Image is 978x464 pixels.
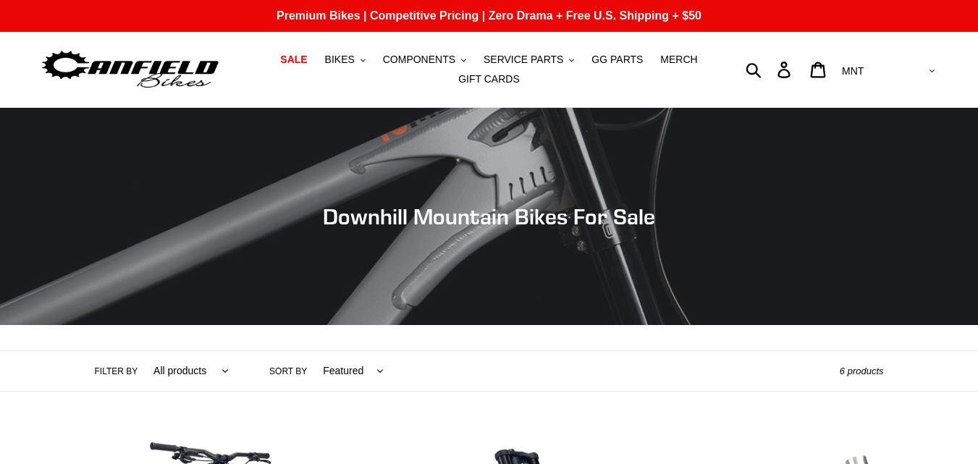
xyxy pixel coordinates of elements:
[653,50,704,69] a: MERCH
[458,73,520,85] span: GIFT CARDS
[95,365,138,378] label: Filter by
[269,365,307,378] label: Sort by
[476,50,581,69] button: SERVICE PARTS
[484,54,563,66] span: SERVICE PARTS
[280,54,307,66] span: SALE
[383,54,455,66] span: COMPONENTS
[323,203,655,229] span: Downhill Mountain Bikes For Sale
[591,54,643,66] span: GG PARTS
[584,50,650,69] a: GG PARTS
[273,50,314,69] a: SALE
[660,54,697,66] span: MERCH
[376,50,473,69] button: COMPONENTS
[325,54,355,66] span: BIKES
[318,50,373,69] button: BIKES
[451,69,527,89] a: GIFT CARDS
[840,366,884,376] span: 6 products
[40,47,221,93] img: Canfield Bikes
